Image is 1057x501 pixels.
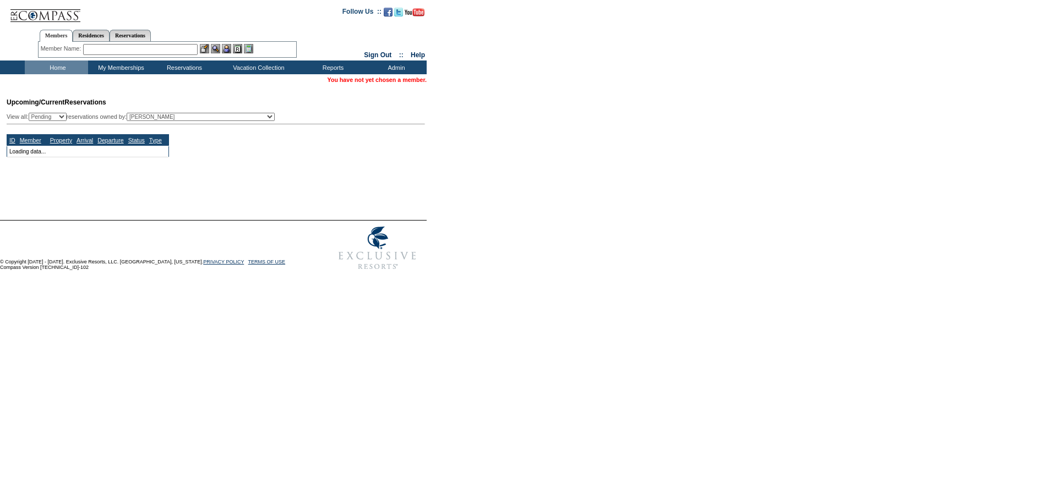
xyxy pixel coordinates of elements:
[328,221,427,276] img: Exclusive Resorts
[110,30,151,41] a: Reservations
[384,11,393,18] a: Become our fan on Facebook
[7,98,106,106] span: Reservations
[394,8,403,16] img: Follow us on Twitter
[41,44,83,53] div: Member Name:
[384,8,393,16] img: Become our fan on Facebook
[203,259,244,265] a: PRIVACY POLICY
[411,51,425,59] a: Help
[405,11,424,18] a: Subscribe to our YouTube Channel
[97,137,123,144] a: Departure
[248,259,286,265] a: TERMS OF USE
[9,137,15,144] a: ID
[233,44,242,53] img: Reservations
[328,76,427,83] span: You have not yet chosen a member.
[300,60,363,74] td: Reports
[244,44,253,53] img: b_calculator.gif
[73,30,110,41] a: Residences
[7,113,280,121] div: View all: reservations owned by:
[405,8,424,16] img: Subscribe to our YouTube Channel
[40,30,73,42] a: Members
[211,44,220,53] img: View
[363,60,427,74] td: Admin
[200,44,209,53] img: b_edit.gif
[7,98,64,106] span: Upcoming/Current
[7,146,169,157] td: Loading data...
[50,137,72,144] a: Property
[399,51,404,59] span: ::
[215,60,300,74] td: Vacation Collection
[394,11,403,18] a: Follow us on Twitter
[88,60,151,74] td: My Memberships
[364,51,391,59] a: Sign Out
[25,60,88,74] td: Home
[151,60,215,74] td: Reservations
[77,137,93,144] a: Arrival
[20,137,41,144] a: Member
[222,44,231,53] img: Impersonate
[128,137,145,144] a: Status
[342,7,382,20] td: Follow Us ::
[149,137,162,144] a: Type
